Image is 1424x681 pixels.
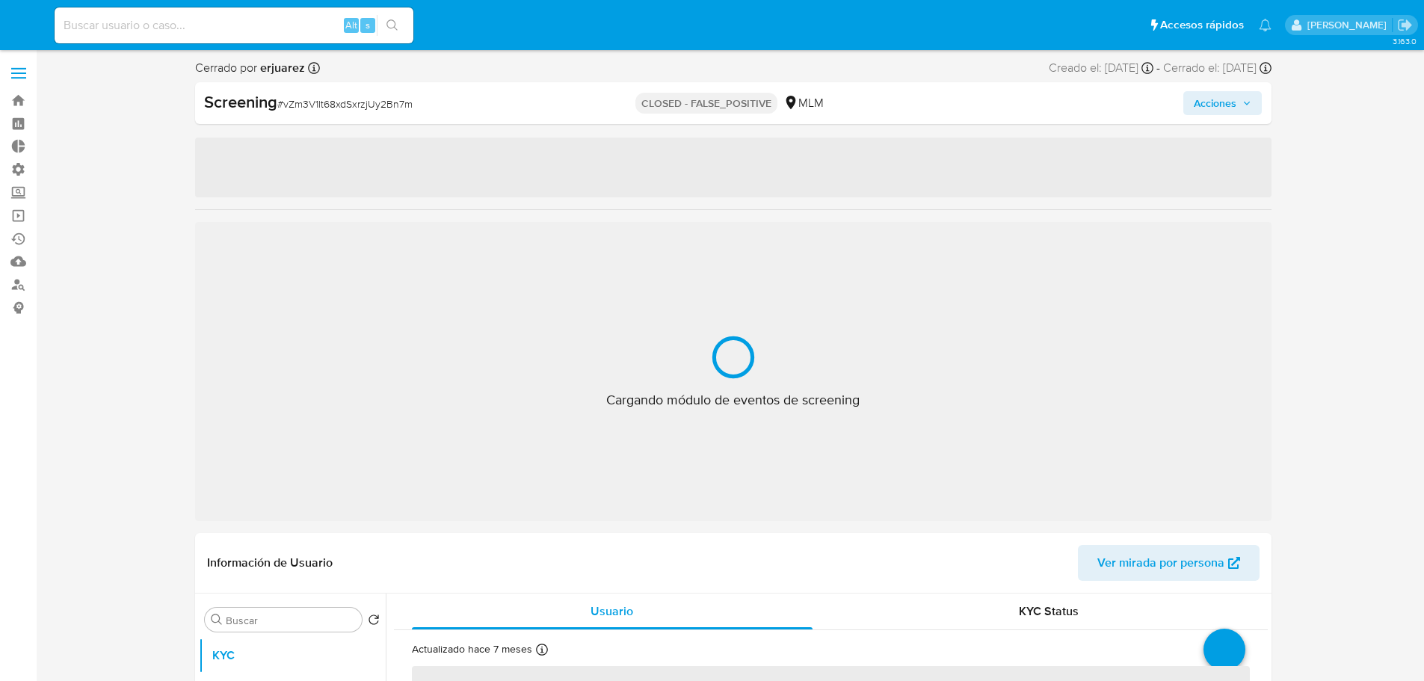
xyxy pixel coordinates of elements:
span: KYC Status [1019,603,1079,620]
span: Alt [345,18,357,32]
span: Usuario [591,603,633,620]
span: s [366,18,370,32]
span: Accesos rápidos [1160,17,1244,33]
span: - [1156,60,1160,76]
span: Acciones [1194,91,1236,115]
button: search-icon [377,15,407,36]
span: Cargando módulo de eventos de screening [606,391,860,409]
b: Screening [204,90,277,114]
div: Creado el: [DATE] [1049,60,1153,76]
input: Buscar [226,614,356,627]
span: # vZm3V1It68xdSxrzjUy2Bn7m [277,96,413,111]
p: CLOSED - FALSE_POSITIVE [635,93,777,114]
button: Acciones [1183,91,1262,115]
button: Volver al orden por defecto [368,614,380,630]
div: Cerrado el: [DATE] [1163,60,1272,76]
b: erjuarez [257,59,305,76]
button: Ver mirada por persona [1078,545,1260,581]
button: Buscar [211,614,223,626]
div: MLM [783,95,824,111]
a: Salir [1397,17,1413,33]
h1: Información de Usuario [207,555,333,570]
a: Notificaciones [1259,19,1272,31]
span: Ver mirada por persona [1097,545,1224,581]
button: KYC [199,638,386,674]
input: Buscar usuario o caso... [55,16,413,35]
span: Cerrado por [195,60,305,76]
p: nicolas.tyrkiel@mercadolibre.com [1307,18,1392,32]
span: ‌ [195,138,1272,197]
p: Actualizado hace 7 meses [412,642,532,656]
